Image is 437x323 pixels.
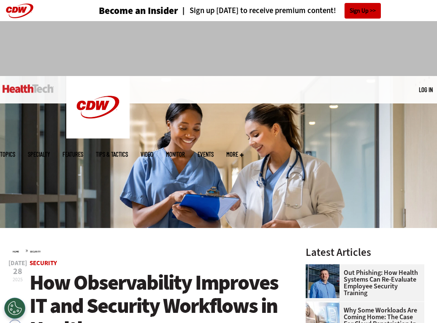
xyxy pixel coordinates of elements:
div: » [13,247,284,254]
a: Electronic health records [306,302,344,309]
a: CDW [66,132,130,141]
div: Cookies Settings [4,298,25,319]
a: Scott Currie [306,264,344,271]
span: More [226,151,244,157]
a: Out Phishing: How Health Systems Can Re-Evaluate Employee Security Training [306,269,419,296]
a: Events [198,151,214,157]
img: Scott Currie [306,264,339,298]
span: 2025 [13,276,23,283]
a: Features [62,151,83,157]
a: Video [141,151,153,157]
button: Open Preferences [4,298,25,319]
iframe: advertisement [65,30,372,68]
a: Sign up [DATE] to receive premium content! [178,7,336,15]
a: Become an Insider [99,6,178,16]
a: Tips & Tactics [96,151,128,157]
a: Home [13,250,19,253]
span: Specialty [28,151,50,157]
span: [DATE] [8,260,27,266]
a: Log in [419,86,433,93]
img: Home [66,76,130,138]
h3: Latest Articles [306,247,424,258]
a: Sign Up [345,3,381,19]
img: Home [3,84,54,93]
div: User menu [419,85,433,94]
a: Security [30,259,57,267]
a: Security [30,250,41,253]
span: 28 [8,267,27,276]
a: MonITor [166,151,185,157]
